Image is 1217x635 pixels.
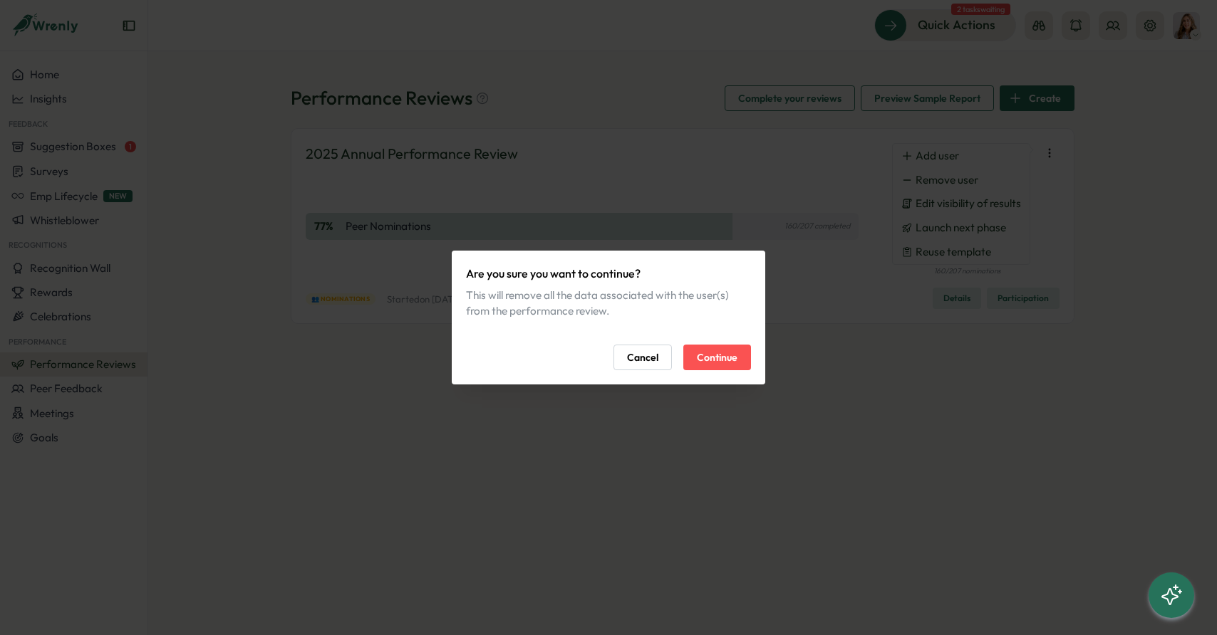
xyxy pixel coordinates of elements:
button: Cancel [613,345,672,370]
button: Continue [683,345,751,370]
span: Continue [697,345,737,369]
p: Are you sure you want to continue? [466,265,751,283]
span: Cancel [627,345,658,369]
div: This will remove all the data associated with the user(s) from the performance review. [466,288,751,319]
